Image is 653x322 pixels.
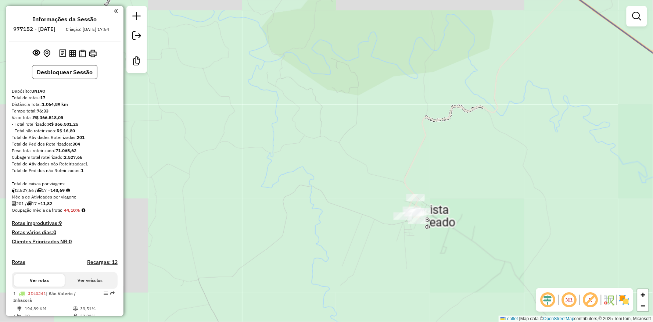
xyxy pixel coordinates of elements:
[81,168,83,173] strong: 1
[499,316,653,322] div: Map data © contributors,© 2025 TomTom, Microsoft
[87,259,118,265] h4: Recargas: 12
[40,95,45,100] strong: 17
[519,316,520,321] span: |
[12,188,16,193] i: Cubagem total roteirizado
[12,194,118,200] div: Média de Atividades por viagem:
[539,291,557,309] span: Ocultar deslocamento
[59,220,62,226] strong: 9
[37,108,49,114] strong: 76:33
[110,291,115,296] em: Rota exportada
[12,187,118,194] div: 2.527,66 / 17 =
[53,229,56,236] strong: 0
[641,301,646,310] span: −
[12,108,118,114] div: Tempo total:
[104,291,108,296] em: Opções
[17,307,22,311] i: Distância Total
[27,201,32,206] i: Total de rotas
[65,274,115,287] button: Ver veículos
[12,134,118,141] div: Total de Atividades Roteirizadas:
[33,16,97,23] h4: Informações da Sessão
[12,167,118,174] div: Total de Pedidos não Roteirizados:
[42,48,52,59] button: Centralizar mapa no depósito ou ponto de apoio
[12,161,118,167] div: Total de Atividades não Roteirizadas:
[12,147,118,154] div: Peso total roteirizado:
[55,148,76,153] strong: 71.065,62
[28,291,46,296] span: JDL0J41
[82,208,85,212] em: Média calculada utilizando a maior ocupação (%Peso ou %Cubagem) de cada rota da sessão. Rotas cro...
[31,88,46,94] strong: UNIAO
[582,291,599,309] span: Exibir rótulo
[618,294,630,306] img: Exibir/Ocultar setores
[66,188,70,193] i: Meta Caixas/viagem: 1,00 Diferença: 147,69
[13,312,17,320] td: /
[33,115,63,120] strong: R$ 366.518,05
[42,101,68,107] strong: 1.064,89 km
[73,314,78,318] i: % de utilização da cubagem
[12,180,118,187] div: Total de caixas por viagem:
[50,187,65,193] strong: 148,69
[64,207,80,213] strong: 44,10%
[12,141,118,147] div: Total de Pedidos Roteirizados:
[37,188,42,193] i: Total de rotas
[57,128,75,133] strong: R$ 16,80
[129,54,144,70] a: Criar modelo
[560,291,578,309] span: Ocultar NR
[87,48,98,59] button: Imprimir Rotas
[63,26,112,33] div: Criação: [DATE] 17:54
[68,48,78,58] button: Visualizar relatório de Roteirização
[58,48,68,59] button: Logs desbloquear sessão
[12,154,118,161] div: Cubagem total roteirizado:
[24,312,72,320] td: 19
[17,314,22,318] i: Total de Atividades
[12,259,25,265] a: Rotas
[129,28,144,45] a: Exportar sessão
[12,94,118,101] div: Total de rotas:
[14,274,65,287] button: Ver rotas
[80,312,115,320] td: 33,01%
[638,289,649,300] a: Zoom in
[14,26,56,32] h6: 977152 - [DATE]
[12,128,118,134] div: - Total não roteirizado:
[543,316,575,321] a: OpenStreetMap
[77,135,85,140] strong: 201
[64,154,82,160] strong: 2.527,66
[500,316,518,321] a: Leaflet
[12,121,118,128] div: - Total roteirizado:
[32,47,42,59] button: Exibir sessão original
[629,9,644,24] a: Exibir filtros
[12,201,16,206] i: Total de Atividades
[638,300,649,311] a: Zoom out
[129,9,144,25] a: Nova sessão e pesquisa
[72,141,80,147] strong: 304
[12,207,62,213] span: Ocupação média da frota:
[12,114,118,121] div: Valor total:
[12,88,118,94] div: Depósito:
[69,238,72,245] strong: 0
[73,307,78,311] i: % de utilização do peso
[24,305,72,312] td: 194,89 KM
[32,65,97,79] button: Desbloquear Sessão
[641,290,646,299] span: +
[114,7,118,15] a: Clique aqui para minimizar o painel
[12,220,118,226] h4: Rotas improdutivas:
[80,305,115,312] td: 33,51%
[12,101,118,108] div: Distância Total:
[12,239,118,245] h4: Clientes Priorizados NR:
[603,294,615,306] img: Fluxo de ruas
[12,200,118,207] div: 201 / 17 =
[48,121,78,127] strong: R$ 366.501,25
[12,229,118,236] h4: Rotas vários dias:
[40,201,52,206] strong: 11,82
[85,161,88,167] strong: 1
[78,48,87,59] button: Visualizar Romaneio
[13,291,76,303] span: 1 -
